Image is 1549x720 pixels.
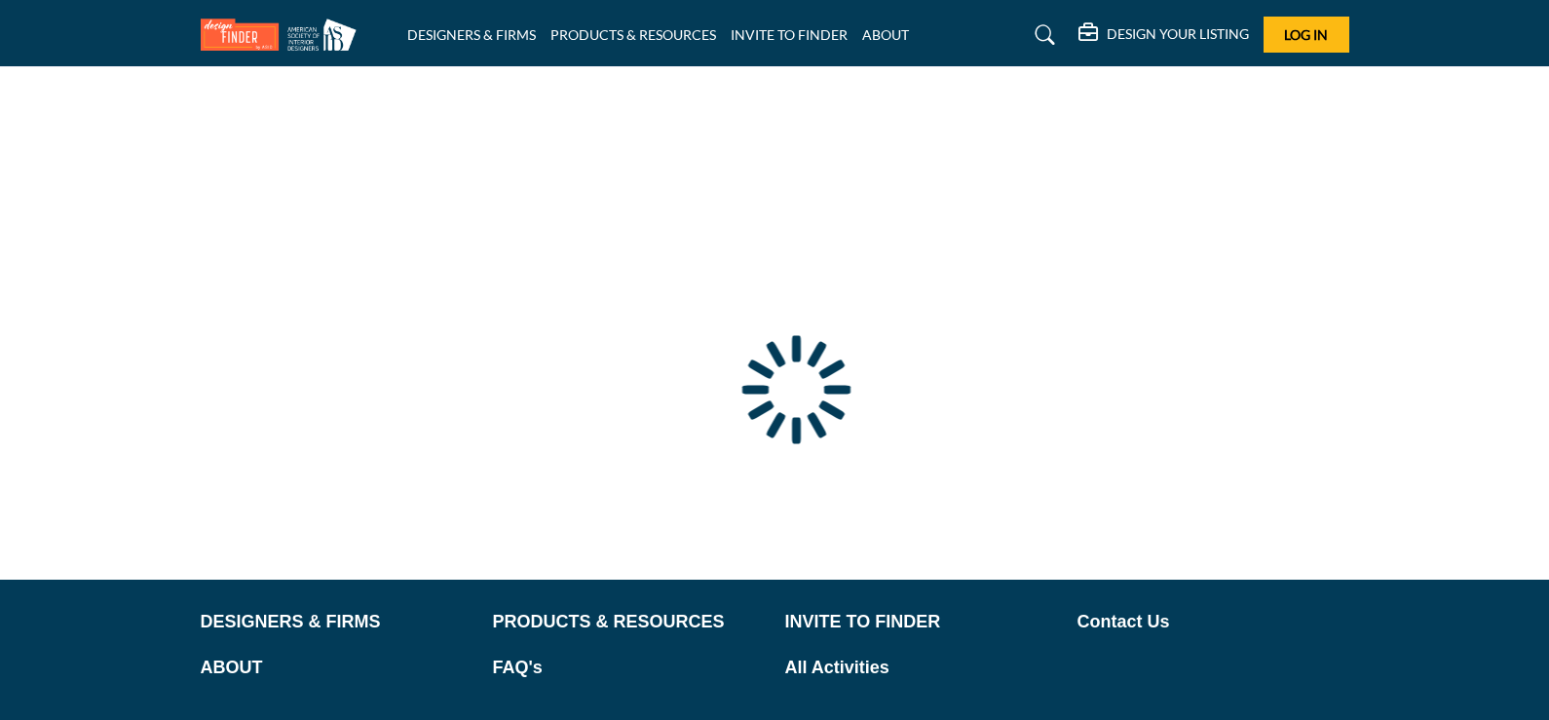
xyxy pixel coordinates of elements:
h5: DESIGN YOUR LISTING [1107,25,1249,43]
div: DESIGN YOUR LISTING [1078,23,1249,47]
a: ABOUT [201,655,472,681]
span: Log In [1284,26,1328,43]
a: INVITE TO FINDER [731,26,848,43]
a: Search [1016,19,1068,51]
a: INVITE TO FINDER [785,609,1057,635]
a: PRODUCTS & RESOURCES [493,609,765,635]
a: ABOUT [862,26,909,43]
a: Contact Us [1077,609,1349,635]
a: FAQ's [493,655,765,681]
a: DESIGNERS & FIRMS [201,609,472,635]
a: DESIGNERS & FIRMS [407,26,536,43]
button: Log In [1264,17,1349,53]
a: All Activities [785,655,1057,681]
img: Site Logo [201,19,366,51]
a: PRODUCTS & RESOURCES [550,26,716,43]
